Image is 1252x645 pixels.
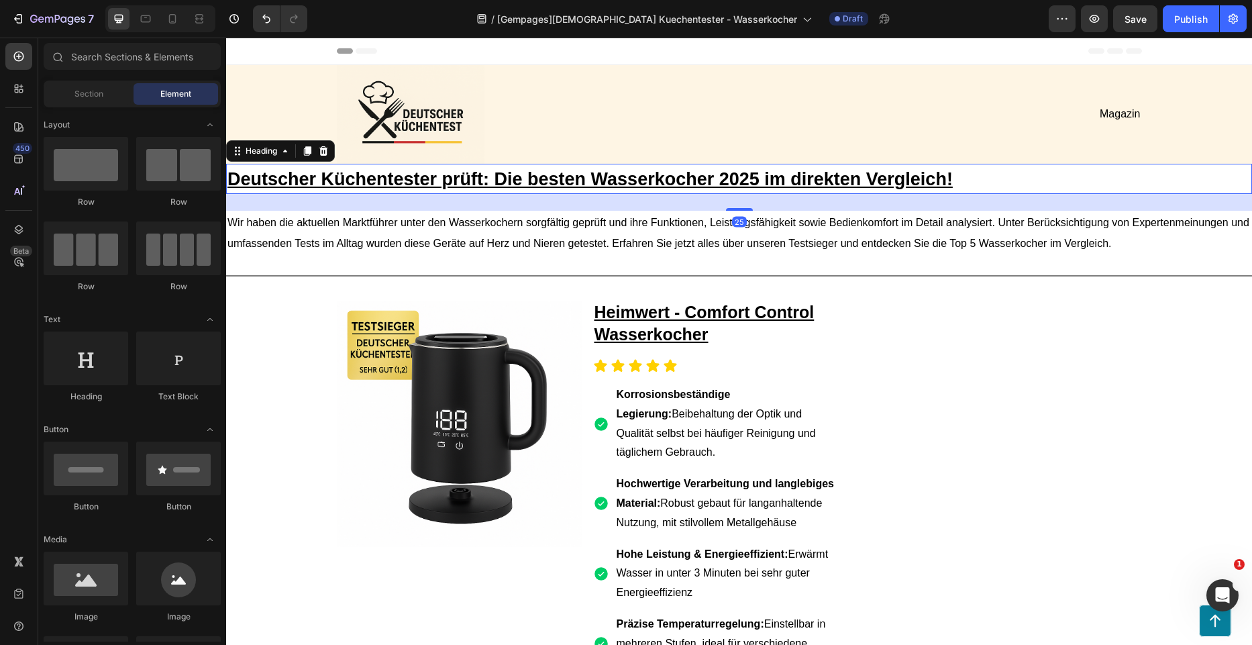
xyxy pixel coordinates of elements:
iframe: Design area [226,38,1252,645]
button: 7 [5,5,100,32]
div: Heading [44,391,128,403]
span: Robust gebaut für langanhaltende Nutzung, mit stilvollem Metallgehäuse [390,440,609,491]
strong: Korrosionsbeständige Legierung: [390,351,505,382]
span: Toggle open [199,529,221,550]
div: 450 [13,143,32,154]
strong: Hochwertige Verarbeitung und langlebiges Material: [390,440,609,471]
div: Row [136,196,221,208]
span: Media [44,534,67,546]
div: Undo/Redo [253,5,307,32]
div: Row [44,281,128,293]
span: Text [44,313,60,326]
div: Row [44,196,128,208]
div: 25 [506,179,521,189]
div: Button [136,501,221,513]
span: Wir haben die aktuellen Marktführer unter den Wasserkochern sorgfältig geprüft und ihre Funktione... [1,179,1023,211]
span: / [491,12,494,26]
div: Beta [10,246,32,256]
span: Toggle open [199,419,221,440]
span: Toggle open [199,114,221,136]
div: Row [136,281,221,293]
span: Draft [843,13,863,25]
u: Heimwert - Comfort Control Wasserkocher [368,265,588,306]
div: Publish [1174,12,1208,26]
u: Deutscher Küchentester prüft: Die besten Wasserkocher 2025 im direkten Vergleich! [1,132,727,152]
span: Button [44,424,68,436]
div: Text Block [136,391,221,403]
img: gempages_578349406776984080-8392f812-5cf6-430e-8461-440636d6f078.png [111,264,356,509]
span: Beibehaltung der Optik und Qualität selbst bei häufiger Reinigung und täglichem Gebrauch. [390,351,590,420]
span: Layout [44,119,70,131]
div: Image [136,611,221,623]
span: Save [1125,13,1147,25]
span: Element [160,88,191,100]
strong: Hohe Leistung & Energieeffizient: [390,511,562,522]
span: [Gempages][DEMOGRAPHIC_DATA] Kuechentester - Wasserkocher [497,12,797,26]
span: Magazin [874,70,914,82]
iframe: Intercom live chat [1206,579,1239,611]
button: Save [1113,5,1157,32]
div: Image [44,611,128,623]
button: Publish [1163,5,1219,32]
input: Search Sections & Elements [44,43,221,70]
span: 1 [1234,559,1245,570]
span: Erwärmt Wasser in unter 3 Minuten bei sehr guter Energieeffizienz [390,511,603,561]
div: Heading [17,107,54,119]
span: Toggle open [199,309,221,330]
p: 7 [88,11,94,27]
span: Section [74,88,103,100]
div: Button [44,501,128,513]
